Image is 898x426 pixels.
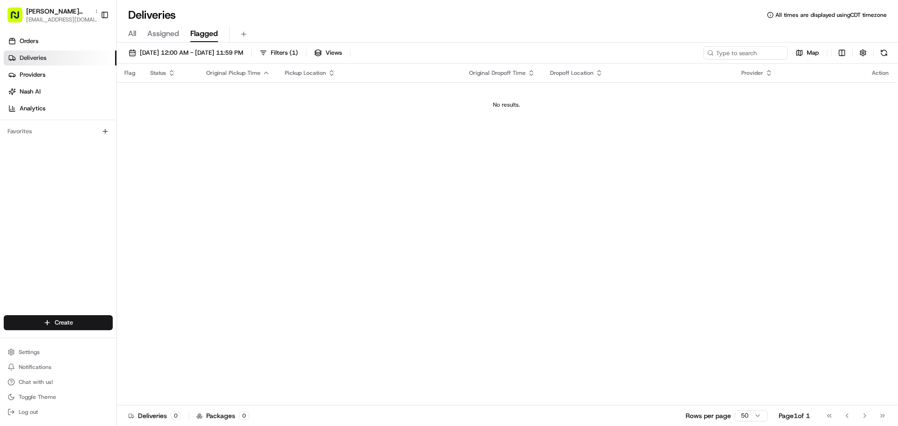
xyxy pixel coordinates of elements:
[20,71,45,79] span: Providers
[326,49,342,57] span: Views
[20,89,36,106] img: 1753817452368-0c19585d-7be3-40d9-9a41-2dc781b3d1eb
[55,318,73,327] span: Create
[75,205,154,222] a: 💻API Documentation
[20,87,41,96] span: Nash AI
[79,210,87,217] div: 💻
[4,84,116,99] a: Nash AI
[93,232,113,239] span: Pylon
[26,7,91,16] button: [PERSON_NAME][GEOGRAPHIC_DATA]
[19,378,53,386] span: Chat with us!
[4,346,113,359] button: Settings
[550,69,594,77] span: Dropoff Location
[741,69,763,77] span: Provider
[4,390,113,404] button: Toggle Theme
[20,104,45,113] span: Analytics
[4,405,113,419] button: Log out
[78,170,81,178] span: •
[4,51,116,65] a: Deliveries
[24,60,154,70] input: Clear
[4,361,113,374] button: Notifications
[9,136,24,151] img: Snider Plaza
[6,205,75,222] a: 📗Knowledge Base
[877,46,891,59] button: Refresh
[29,170,76,178] span: [PERSON_NAME]
[872,69,889,77] div: Action
[19,408,38,416] span: Log out
[66,231,113,239] a: Powered byPylon
[19,348,40,356] span: Settings
[128,7,176,22] h1: Deliveries
[190,28,218,39] span: Flagged
[686,411,731,420] p: Rows per page
[239,412,249,420] div: 0
[124,46,247,59] button: [DATE] 12:00 AM - [DATE] 11:59 PM
[807,49,819,57] span: Map
[150,69,166,77] span: Status
[147,28,179,39] span: Assigned
[20,37,38,45] span: Orders
[285,69,326,77] span: Pickup Location
[171,412,181,420] div: 0
[140,49,243,57] span: [DATE] 12:00 AM - [DATE] 11:59 PM
[42,89,153,99] div: Start new chat
[4,34,116,49] a: Orders
[703,46,788,59] input: Type to search
[9,9,28,28] img: Nash
[290,49,298,57] span: ( 1 )
[9,122,63,129] div: Past conversations
[29,145,123,152] span: [PERSON_NAME][GEOGRAPHIC_DATA]
[19,209,72,218] span: Knowledge Base
[20,54,46,62] span: Deliveries
[159,92,170,103] button: Start new chat
[271,49,298,57] span: Filters
[310,46,346,59] button: Views
[255,46,302,59] button: Filters(1)
[83,170,102,178] span: [DATE]
[26,16,101,23] button: [EMAIL_ADDRESS][DOMAIN_NAME]
[9,37,170,52] p: Welcome 👋
[9,161,24,176] img: Grace Nketiah
[121,101,892,108] div: No results.
[88,209,150,218] span: API Documentation
[469,69,526,77] span: Original Dropoff Time
[130,145,153,152] span: 8:41 AM
[196,411,249,420] div: Packages
[779,411,810,420] div: Page 1 of 1
[128,411,181,420] div: Deliveries
[775,11,887,19] span: All times are displayed using CDT timezone
[9,89,26,106] img: 1736555255976-a54dd68f-1ca7-489b-9aae-adbdc363a1c4
[128,28,136,39] span: All
[125,145,129,152] span: •
[19,171,26,178] img: 1736555255976-a54dd68f-1ca7-489b-9aae-adbdc363a1c4
[9,210,17,217] div: 📗
[4,4,97,26] button: [PERSON_NAME][GEOGRAPHIC_DATA][EMAIL_ADDRESS][DOMAIN_NAME]
[4,101,116,116] a: Analytics
[4,67,116,82] a: Providers
[19,363,51,371] span: Notifications
[791,46,823,59] button: Map
[145,120,170,131] button: See all
[4,315,113,330] button: Create
[4,375,113,389] button: Chat with us!
[206,69,261,77] span: Original Pickup Time
[4,124,113,139] div: Favorites
[124,69,135,77] span: Flag
[19,393,56,401] span: Toggle Theme
[42,99,129,106] div: We're available if you need us!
